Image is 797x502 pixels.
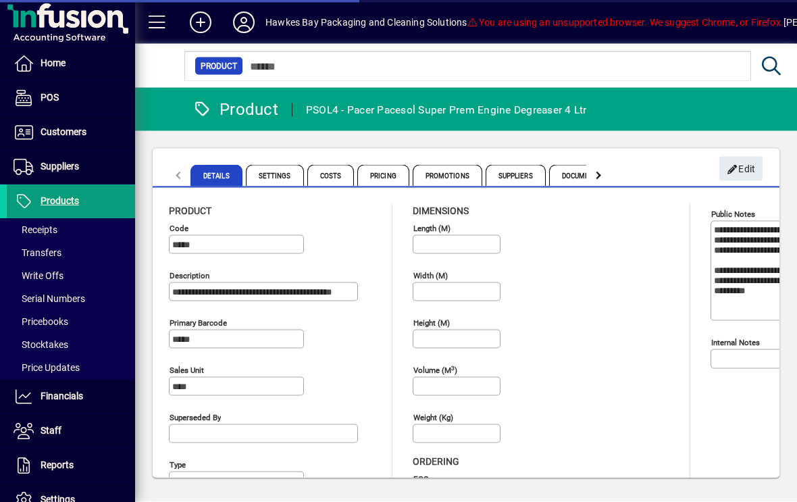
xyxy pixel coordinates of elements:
[7,380,135,414] a: Financials
[413,205,469,216] span: Dimensions
[170,366,204,375] mat-label: Sales unit
[413,224,451,233] mat-label: Length (m)
[413,366,457,375] mat-label: Volume (m )
[169,205,211,216] span: Product
[41,460,74,471] span: Reports
[14,294,85,305] span: Serial Numbers
[7,47,135,81] a: Home
[7,334,135,357] a: Stocktakes
[7,242,135,265] a: Transfers
[170,318,227,328] mat-label: Primary barcode
[170,271,209,280] mat-label: Description
[41,58,66,69] span: Home
[7,311,135,334] a: Pricebooks
[14,225,57,236] span: Receipts
[357,165,409,186] span: Pricing
[7,265,135,288] a: Write Offs
[41,161,79,172] span: Suppliers
[41,391,83,402] span: Financials
[222,10,265,34] button: Profile
[549,165,646,186] span: Documents / Images
[7,415,135,449] a: Staff
[451,364,455,371] sup: 3
[179,10,222,34] button: Add
[41,426,61,436] span: Staff
[413,474,429,484] mat-label: EOQ
[41,196,79,207] span: Products
[413,165,482,186] span: Promotions
[41,93,59,103] span: POS
[41,127,86,138] span: Customers
[14,340,68,351] span: Stocktakes
[265,11,467,33] div: Hawkes Bay Packaging and Cleaning Solutions
[7,82,135,116] a: POS
[413,456,459,467] span: Ordering
[413,271,448,280] mat-label: Width (m)
[14,271,63,282] span: Write Offs
[190,165,242,186] span: Details
[307,165,355,186] span: Costs
[467,17,783,28] span: You are using an unsupported browser. We suggest Chrome, or Firefox.
[711,338,760,347] mat-label: Internal Notes
[711,209,755,219] mat-label: Public Notes
[7,219,135,242] a: Receipts
[719,157,763,181] button: Edit
[201,59,237,73] span: Product
[14,248,61,259] span: Transfers
[7,288,135,311] a: Serial Numbers
[413,318,450,328] mat-label: Height (m)
[7,116,135,150] a: Customers
[14,317,68,328] span: Pricebooks
[413,413,453,422] mat-label: Weight (Kg)
[192,99,278,120] div: Product
[246,165,304,186] span: Settings
[14,363,80,374] span: Price Updates
[7,449,135,483] a: Reports
[170,413,221,422] mat-label: Superseded by
[306,99,587,121] div: PSOL4 - Pacer Pacesol Super Prem Engine Degreaser 4 Ltr
[727,158,756,180] span: Edit
[170,224,188,233] mat-label: Code
[7,357,135,380] a: Price Updates
[486,165,546,186] span: Suppliers
[170,460,186,470] mat-label: Type
[7,151,135,184] a: Suppliers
